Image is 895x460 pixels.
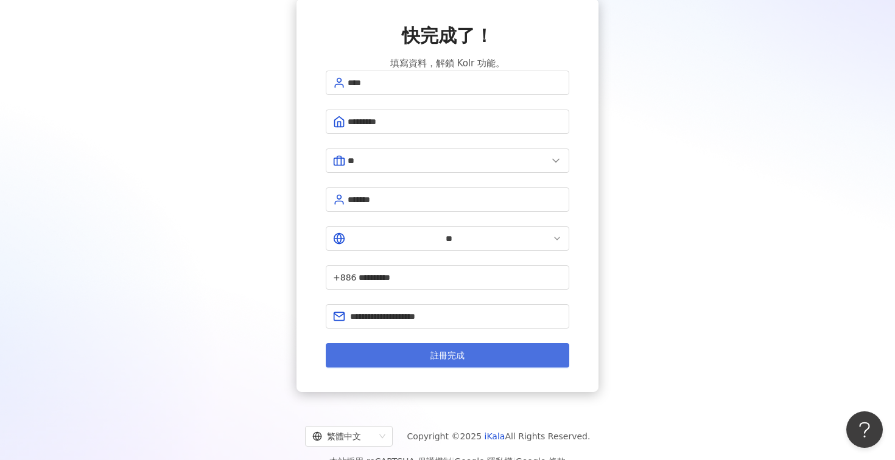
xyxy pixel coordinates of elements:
[485,431,505,441] a: iKala
[402,23,493,49] span: 快完成了！
[430,350,465,360] span: 註冊完成
[407,429,591,444] span: Copyright © 2025 All Rights Reserved.
[846,411,883,448] iframe: Help Scout Beacon - Open
[390,56,505,71] span: 填寫資料，解鎖 Kolr 功能。
[326,343,569,368] button: 註冊完成
[333,271,356,284] span: +886
[312,427,374,446] div: 繁體中文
